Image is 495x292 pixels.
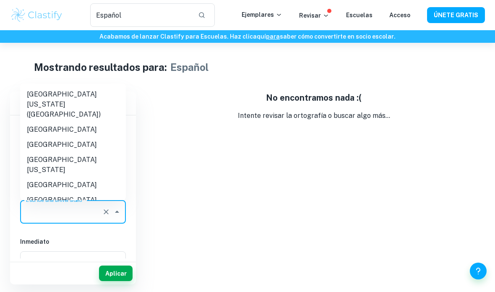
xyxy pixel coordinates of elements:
[27,141,97,149] font: [GEOGRAPHIC_DATA]
[434,12,478,19] font: ÚNETE GRATIS
[34,61,167,73] font: Mostrando resultados para:
[27,90,101,118] font: [GEOGRAPHIC_DATA][US_STATE] ([GEOGRAPHIC_DATA])
[427,7,485,23] button: ÚNETE GRATIS
[10,7,63,23] img: Logotipo de Clastify
[99,33,253,40] font: Acabamos de lanzar Clastify para Escuelas. Haz clic
[99,266,133,281] button: Aplicar
[100,206,112,218] button: Claro
[238,112,390,120] font: Intente revisar la ortografía o buscar algo más...
[389,12,410,18] a: Acceso
[111,206,123,218] button: Close
[299,12,321,19] font: Revisar
[266,93,362,103] font: No encontramos nada :(
[346,12,373,18] a: Escuelas
[27,196,97,204] font: [GEOGRAPHIC_DATA]
[266,33,280,40] a: para
[20,238,49,245] font: Inmediato
[470,263,487,279] button: Ayuda y comentarios
[27,156,97,174] font: [GEOGRAPHIC_DATA][US_STATE]
[394,33,396,40] font: .
[90,3,192,27] input: Busque cualquier ejemplar...
[105,270,127,277] font: Aplicar
[27,181,97,189] font: [GEOGRAPHIC_DATA]
[170,61,208,73] font: Español
[27,125,97,133] font: [GEOGRAPHIC_DATA]
[280,33,394,40] font: saber cómo convertirte en socio escolar
[242,11,274,18] font: Ejemplares
[253,33,266,40] font: aquí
